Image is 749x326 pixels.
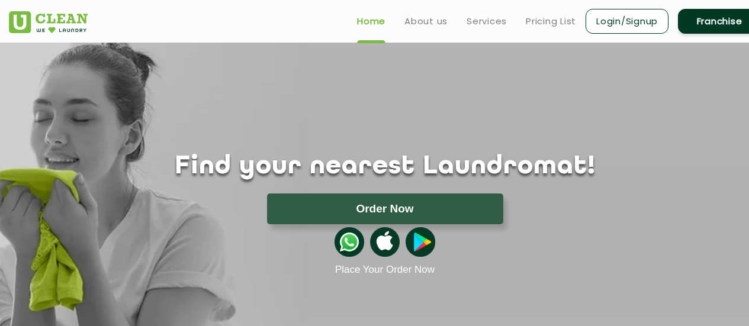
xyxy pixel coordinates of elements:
[9,11,88,33] img: UClean Laundry and Dry Cleaning
[526,14,576,28] a: Pricing List
[357,14,385,28] a: Home
[335,264,435,276] a: Place Your Order Now
[335,227,364,257] img: whatsappicon.png
[467,14,507,28] a: Services
[370,227,400,257] img: apple-icon.png
[404,14,448,28] a: About us
[406,227,435,257] img: playstoreicon.png
[586,9,668,34] a: Login/Signup
[267,193,503,224] button: Order Now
